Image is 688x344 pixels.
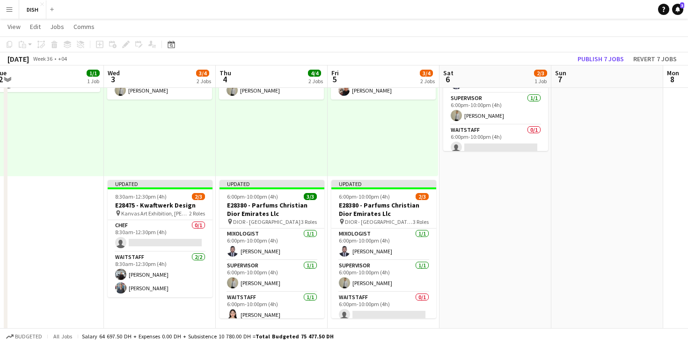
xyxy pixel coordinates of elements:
div: 2 Jobs [197,78,211,85]
span: All jobs [51,333,74,340]
span: Sun [555,69,566,77]
div: 1 Job [534,78,547,85]
span: 4 [218,74,231,85]
span: 3 [106,74,120,85]
div: Updated [108,180,212,187]
span: 3 [680,2,684,8]
app-job-card: Updated6:00pm-10:00pm (4h)3/3E28380 - Parfums Christian Dior Emirates Llc DIOR - [GEOGRAPHIC_DATA... [220,180,324,318]
app-card-role: Waitstaff2/28:30am-12:30pm (4h)[PERSON_NAME][PERSON_NAME] [108,252,212,297]
span: Budgeted [15,333,42,340]
span: Fri [331,69,339,77]
div: Updated [331,180,436,187]
span: 3/3 [304,193,317,200]
h3: E28380 - Parfums Christian Dior Emirates Llc [220,201,324,218]
span: Edit [30,22,41,31]
button: Budgeted [5,331,44,342]
app-card-role: Waitstaff1/16:00pm-10:00pm (4h)[PERSON_NAME] [220,292,324,324]
span: 6 [442,74,454,85]
span: DIOR - [GEOGRAPHIC_DATA] [233,218,300,225]
app-card-role: Supervisor1/16:00pm-10:00pm (4h)[PERSON_NAME] [331,260,436,292]
app-card-role: Supervisor1/16:00pm-10:00pm (4h)[PERSON_NAME] [443,93,548,125]
span: 2/3 [534,70,547,77]
span: 5 [330,74,339,85]
div: [DATE] [7,54,29,64]
span: 2 Roles [189,210,205,217]
span: Week 36 [31,55,54,62]
app-card-role: Chef0/18:30am-12:30pm (4h) [108,220,212,252]
span: 6:00pm-10:00pm (4h) [339,193,390,200]
span: Comms [73,22,95,31]
app-job-card: Updated8:30am-12:30pm (4h)2/3E28475 - Kwaftwerk Design Kanvas Art Exhibition, [PERSON_NAME][GEOGR... [108,180,212,297]
span: 2/3 [192,193,205,200]
div: 2 Jobs [420,78,435,85]
app-card-role: Mixologist1/16:00pm-10:00pm (4h)[PERSON_NAME] [331,229,436,260]
span: DIOR - [GEOGRAPHIC_DATA], [GEOGRAPHIC_DATA] [345,218,413,225]
app-job-card: Updated6:00pm-10:00pm (4h)2/3E28380 - Parfums Christian Dior Emirates Llc DIOR - [GEOGRAPHIC_DATA... [331,180,436,318]
span: Wed [108,69,120,77]
button: Publish 7 jobs [574,53,628,65]
span: 8 [666,74,679,85]
app-card-role: Supervisor1/16:00pm-10:00pm (4h)[PERSON_NAME] [220,260,324,292]
a: Edit [26,21,44,33]
a: Jobs [46,21,68,33]
span: Total Budgeted 75 477.50 DH [256,333,334,340]
div: 1 Job [87,78,99,85]
app-card-role: Waitstaff0/16:00pm-10:00pm (4h) [331,292,436,324]
h3: E28475 - Kwaftwerk Design [108,201,212,209]
span: 6:00pm-10:00pm (4h) [227,193,278,200]
span: 4/4 [308,70,321,77]
h3: E28380 - Parfums Christian Dior Emirates Llc [331,201,436,218]
span: Jobs [50,22,64,31]
div: 2 Jobs [308,78,323,85]
span: 2/3 [416,193,429,200]
div: Updated [220,180,324,187]
span: View [7,22,21,31]
a: 3 [672,4,683,15]
a: Comms [70,21,98,33]
span: Kanvas Art Exhibition, [PERSON_NAME][GEOGRAPHIC_DATA], [GEOGRAPHIC_DATA] 1 [121,210,189,217]
button: Revert 7 jobs [629,53,681,65]
span: 3/4 [420,70,433,77]
span: 3 Roles [413,218,429,225]
a: View [4,21,24,33]
button: DISH [19,0,46,19]
span: Thu [220,69,231,77]
div: Salary 64 697.50 DH + Expenses 0.00 DH + Subsistence 10 780.00 DH = [82,333,334,340]
app-card-role: Waitstaff0/16:00pm-10:00pm (4h) [443,125,548,157]
span: Mon [667,69,679,77]
span: 8:30am-12:30pm (4h) [115,193,167,200]
app-card-role: Mixologist1/16:00pm-10:00pm (4h)[PERSON_NAME] [220,229,324,260]
span: 1/1 [87,70,100,77]
span: 7 [554,74,566,85]
span: 3 Roles [301,218,317,225]
span: 3/4 [196,70,209,77]
div: +04 [58,55,67,62]
span: Sat [443,69,454,77]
